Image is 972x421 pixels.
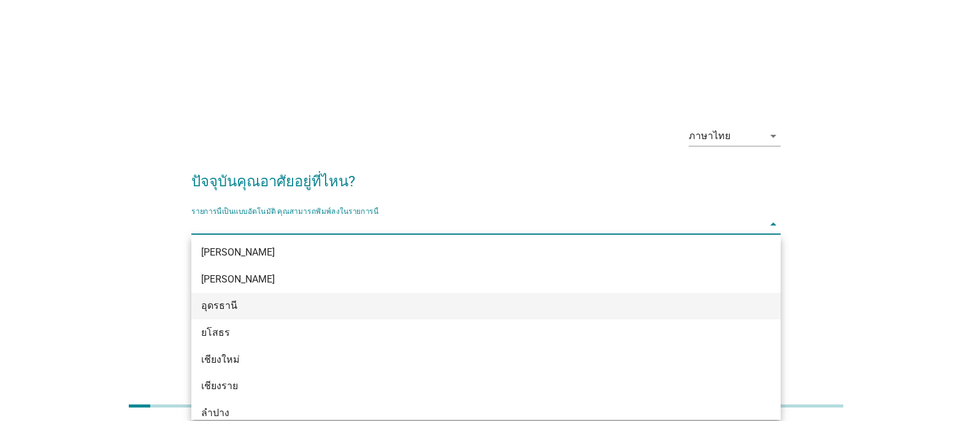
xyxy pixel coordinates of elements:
[201,325,724,340] div: ยโสธร
[201,298,724,313] div: อุดรธานี
[766,217,781,232] i: arrow_drop_down
[191,214,763,234] input: รายการนี้เป็นแบบอัตโนมัติ คุณสามารถพิมพ์ลงในรายการนี้
[766,129,781,143] i: arrow_drop_down
[201,272,724,287] div: [PERSON_NAME]
[201,379,724,393] div: เชียงราย
[201,245,724,260] div: [PERSON_NAME]
[191,158,781,192] h2: ปัจจุบันคุณอาศัยอยู่ที่ไหน?
[201,352,724,367] div: เชียงใหม่
[201,406,724,420] div: ลำปาง
[689,131,730,142] div: ภาษาไทย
